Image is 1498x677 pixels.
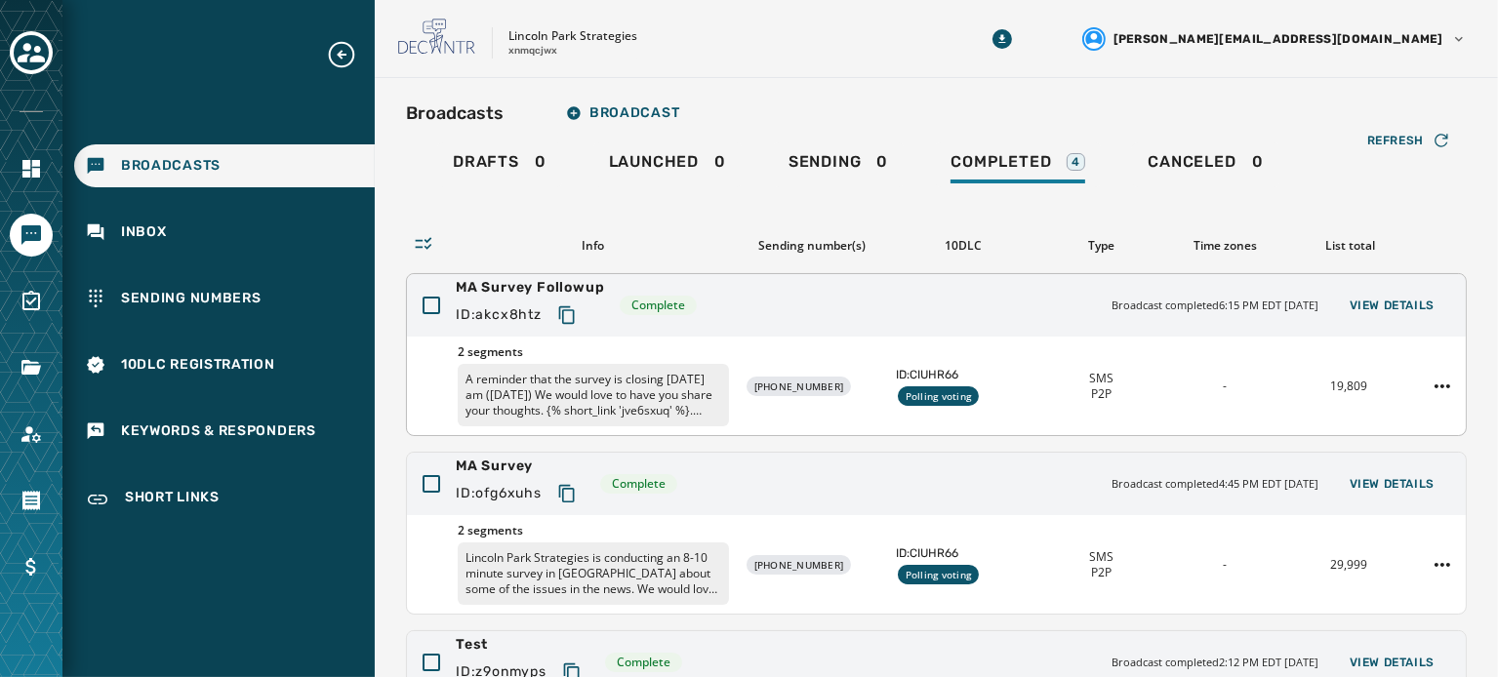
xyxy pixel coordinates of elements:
div: 4 [1067,153,1085,171]
span: 2 segments [458,523,729,538]
button: Toggle account select drawer [10,31,53,74]
div: Polling voting [898,565,980,584]
span: Sending [789,152,862,172]
button: Download Menu [985,21,1020,57]
div: Polling voting [898,386,980,406]
div: 19,809 [1295,378,1403,394]
a: Canceled0 [1132,142,1278,187]
div: [PHONE_NUMBER] [747,377,852,396]
div: [PHONE_NUMBER] [747,555,852,575]
p: xnmqcjwx [508,44,557,59]
span: Refresh [1367,133,1424,148]
span: Launched [609,152,699,172]
span: SMS [1089,549,1113,565]
a: Navigate to Surveys [10,280,53,323]
button: MA Survey Followup action menu [1427,371,1458,402]
div: Type [1047,238,1155,254]
span: View Details [1350,655,1435,670]
button: View Details [1334,292,1450,319]
div: 10DLC [896,238,1032,254]
div: 0 [609,152,726,183]
span: Complete [617,655,670,670]
button: Copy text to clipboard [549,298,585,333]
a: Navigate to Account [10,413,53,456]
span: Completed [951,152,1051,172]
a: Navigate to Sending Numbers [74,277,375,320]
button: Refresh [1352,125,1467,156]
a: Navigate to Broadcasts [74,144,375,187]
a: Navigate to Billing [10,545,53,588]
span: 2 segments [458,344,729,360]
span: Complete [631,298,685,313]
p: Lincoln Park Strategies [508,28,637,44]
a: Navigate to Keywords & Responders [74,410,375,453]
a: Navigate to Inbox [74,211,375,254]
button: View Details [1334,470,1450,498]
span: Keywords & Responders [121,421,316,441]
span: Complete [612,476,666,492]
div: 0 [453,152,547,183]
span: Canceled [1148,152,1235,172]
span: [PERSON_NAME][EMAIL_ADDRESS][DOMAIN_NAME] [1113,31,1443,47]
span: Broadcast [566,105,679,121]
p: A reminder that the survey is closing [DATE] am ([DATE]) We would love to have you share your tho... [458,364,729,426]
p: Lincoln Park Strategies is conducting an 8-10 minute survey in [GEOGRAPHIC_DATA] about some of th... [458,542,729,605]
div: Sending number(s) [744,238,879,254]
div: 29,999 [1295,557,1403,573]
span: Broadcast completed 2:12 PM EDT [DATE] [1112,655,1318,671]
span: SMS [1089,371,1113,386]
div: - [1171,557,1279,573]
span: Short Links [125,488,220,511]
a: Navigate to Orders [10,479,53,522]
span: ID: ofg6xuhs [456,484,542,503]
a: Navigate to Home [10,147,53,190]
a: Sending0 [773,142,904,187]
span: View Details [1350,298,1435,313]
span: P2P [1091,386,1112,402]
a: Drafts0 [437,142,562,187]
a: Navigate to Short Links [74,476,375,523]
span: Sending Numbers [121,289,262,308]
span: Inbox [121,222,167,242]
span: Test [456,635,589,655]
h2: Broadcasts [406,100,504,127]
a: Navigate to Messaging [10,214,53,257]
span: P2P [1091,565,1112,580]
a: Navigate to 10DLC Registration [74,343,375,386]
span: ID: CIUHR66 [896,545,1032,561]
span: MA Survey [456,457,585,476]
span: ID: akcx8htz [456,305,542,325]
span: 10DLC Registration [121,355,275,375]
button: MA Survey action menu [1427,549,1458,580]
button: Broadcast [550,94,695,133]
button: User settings [1074,20,1475,59]
div: 0 [789,152,888,183]
span: ID: CIUHR66 [896,367,1032,382]
div: Time zones [1171,238,1279,254]
button: Copy text to clipboard [549,476,585,511]
span: View Details [1350,476,1435,492]
button: View Details [1334,649,1450,676]
button: Expand sub nav menu [326,39,373,70]
span: Broadcast completed 4:45 PM EDT [DATE] [1112,476,1318,493]
div: - [1171,378,1279,394]
span: MA Survey Followup [456,278,604,298]
span: Broadcast completed 6:15 PM EDT [DATE] [1112,298,1318,314]
a: Launched0 [593,142,742,187]
a: Completed4 [935,142,1101,187]
div: List total [1296,238,1404,254]
span: Drafts [453,152,519,172]
div: Info [457,238,728,254]
a: Navigate to Files [10,346,53,389]
div: 0 [1148,152,1263,183]
span: Broadcasts [121,156,221,176]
